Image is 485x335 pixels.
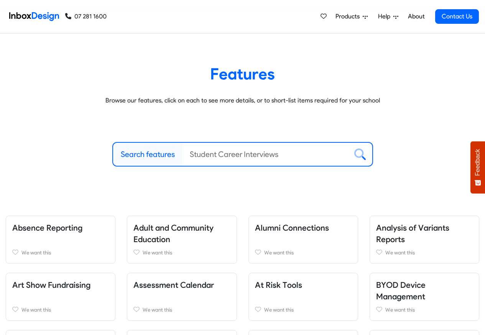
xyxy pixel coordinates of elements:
[264,249,294,256] span: We want this
[121,216,242,264] div: Adult and Community Education
[12,64,473,84] heading: Features
[376,248,473,257] a: We want this
[364,273,485,321] div: BYOD Device Management
[133,248,230,257] a: We want this
[364,216,485,264] div: Analysis of Variants Reports
[376,280,426,301] a: BYOD Device Management
[133,223,214,244] a: Adult and Community Education
[255,248,352,257] a: We want this
[21,307,51,313] span: We want this
[474,149,481,176] span: Feedback
[335,12,363,21] span: Products
[470,141,485,193] button: Feedback - Show survey
[121,273,242,321] div: Assessment Calendar
[12,248,109,257] a: We want this
[255,280,302,290] a: At Risk Tools
[143,249,172,256] span: We want this
[406,9,427,24] a: About
[385,249,415,256] span: We want this
[12,96,473,105] p: Browse our features, click on each to see more details, or to short-list items required for your ...
[182,143,348,166] input: Student Career Interviews
[264,307,294,313] span: We want this
[121,149,175,160] label: Search features
[65,12,107,21] a: 07 281 1600
[378,12,393,21] span: Help
[376,305,473,314] a: We want this
[435,9,479,24] a: Contact Us
[12,223,82,233] a: Absence Reporting
[21,249,51,256] span: We want this
[133,280,214,290] a: Assessment Calendar
[255,223,329,233] a: Alumni Connections
[243,273,364,321] div: At Risk Tools
[332,9,371,24] a: Products
[385,307,415,313] span: We want this
[133,305,230,314] a: We want this
[243,216,364,264] div: Alumni Connections
[143,307,172,313] span: We want this
[12,305,109,314] a: We want this
[375,9,401,24] a: Help
[376,223,449,244] a: Analysis of Variants Reports
[255,305,352,314] a: We want this
[12,280,90,290] a: Art Show Fundraising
